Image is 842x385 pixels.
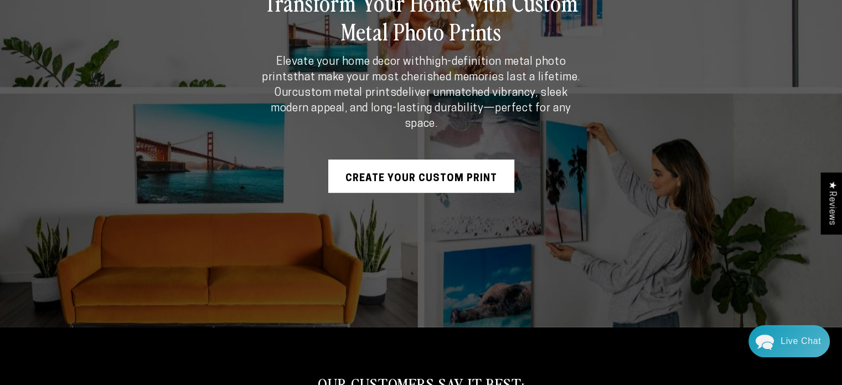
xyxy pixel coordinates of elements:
[328,160,514,193] a: Create Your Custom Print
[257,54,585,132] p: Elevate your home decor with that make your most cherished memories last a lifetime. Our deliver ...
[821,172,842,234] div: Click to open Judge.me floating reviews tab
[781,325,821,357] div: Contact Us Directly
[748,325,830,357] div: Chat widget toggle
[292,88,396,99] strong: custom metal prints
[262,57,566,83] strong: high-definition metal photo prints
